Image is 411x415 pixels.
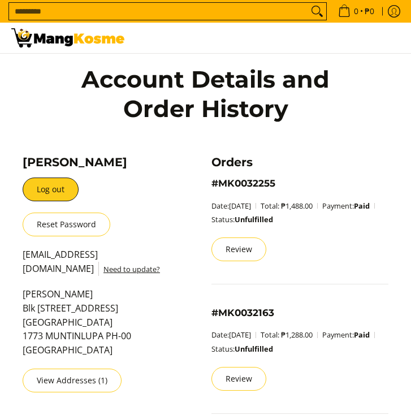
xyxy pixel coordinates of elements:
[352,7,360,15] span: 0
[211,330,379,354] small: Date: Total: ₱1,288.00 Payment: Status:
[23,287,168,369] p: [PERSON_NAME] Blk [STREET_ADDRESS] [GEOGRAPHIC_DATA] 1773 MUNTINLUPA PH-00 [GEOGRAPHIC_DATA]
[229,201,251,211] time: [DATE]
[23,178,79,201] a: Log out
[23,155,168,170] h3: [PERSON_NAME]
[11,28,124,47] img: Account | Mang Kosme
[211,155,389,170] h3: Orders
[103,264,160,274] a: Need to update?
[235,214,273,224] strong: Unfulfilled
[308,3,326,20] button: Search
[23,369,122,392] a: View Addresses (1)
[363,7,376,15] span: ₱0
[354,201,370,211] strong: Paid
[335,5,378,18] span: •
[229,330,251,340] time: [DATE]
[211,307,274,318] a: #MK0032163
[211,237,266,261] a: Review
[211,201,379,225] small: Date: Total: ₱1,488.00 Payment: Status:
[354,330,370,340] strong: Paid
[23,248,168,287] p: [EMAIL_ADDRESS][DOMAIN_NAME]
[211,178,275,189] a: #MK0032255
[211,367,266,391] a: Review
[136,23,400,53] nav: Main Menu
[61,65,349,124] h1: Account Details and Order History
[235,344,273,354] strong: Unfulfilled
[23,213,110,236] button: Reset Password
